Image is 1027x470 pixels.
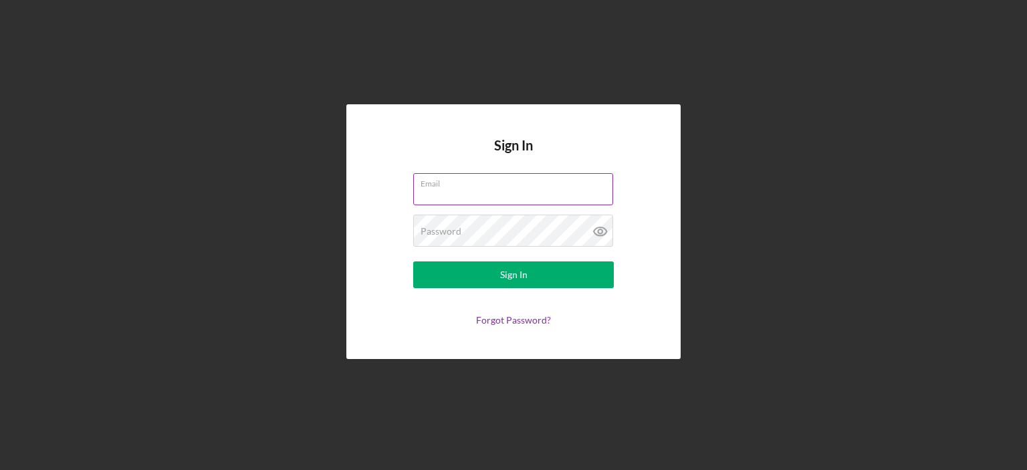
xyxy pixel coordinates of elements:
[500,261,528,288] div: Sign In
[476,314,551,326] a: Forgot Password?
[494,138,533,173] h4: Sign In
[413,261,614,288] button: Sign In
[421,174,613,189] label: Email
[421,226,461,237] label: Password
